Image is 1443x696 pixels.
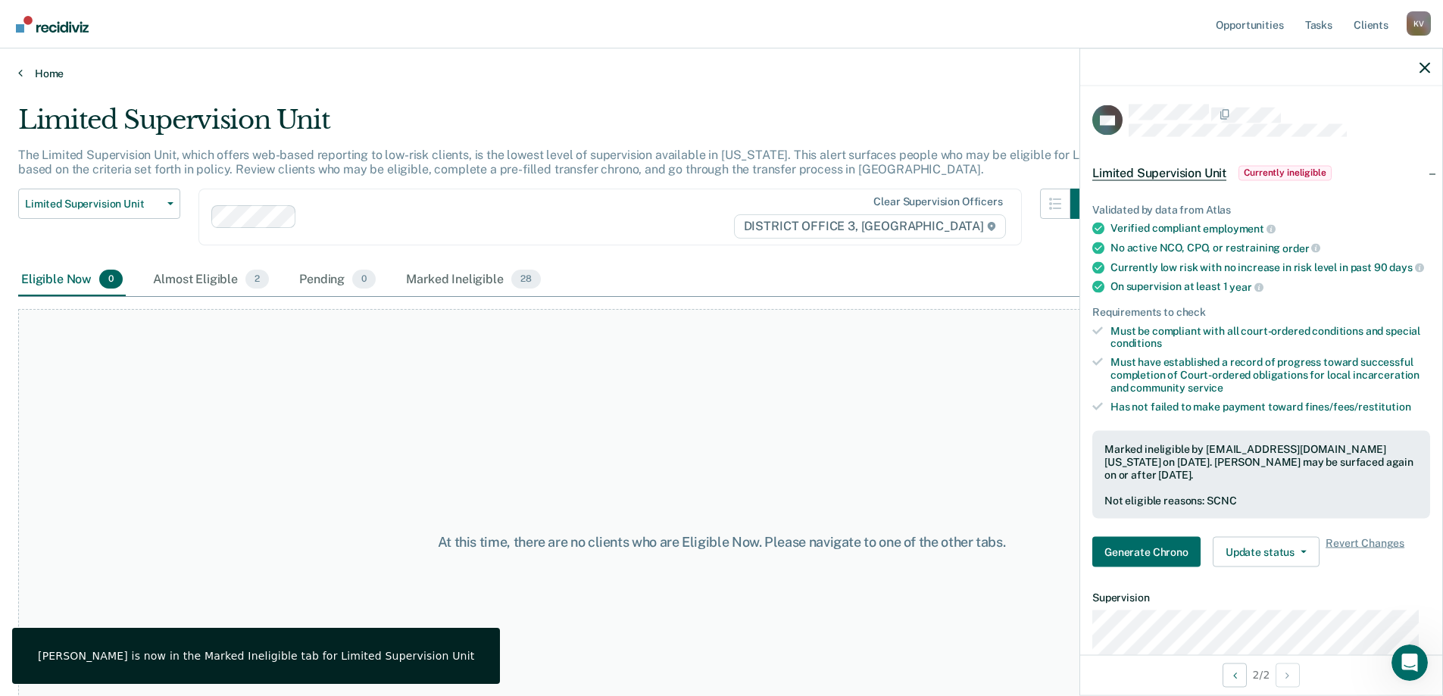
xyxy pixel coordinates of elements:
[1223,663,1247,687] button: Previous Opportunity
[1213,537,1320,567] button: Update status
[1282,242,1320,254] span: order
[99,270,123,289] span: 0
[18,105,1101,148] div: Limited Supervision Unit
[150,264,272,297] div: Almost Eligible
[1110,261,1430,274] div: Currently low risk with no increase in risk level in past 90
[18,264,126,297] div: Eligible Now
[1389,261,1423,273] span: days
[1110,356,1430,394] div: Must have established a record of progress toward successful completion of Court-ordered obligati...
[1326,537,1404,567] span: Revert Changes
[1092,203,1430,216] div: Validated by data from Atlas
[16,16,89,33] img: Recidiviz
[1110,222,1430,236] div: Verified compliant
[1276,663,1300,687] button: Next Opportunity
[1092,537,1201,567] button: Generate Chrono
[245,270,269,289] span: 2
[1080,654,1442,694] div: 2 / 2
[1110,280,1430,294] div: On supervision at least 1
[1238,165,1332,180] span: Currently ineligible
[873,195,1002,208] div: Clear supervision officers
[352,270,376,289] span: 0
[18,67,1425,80] a: Home
[18,148,1095,176] p: The Limited Supervision Unit, which offers web-based reporting to low-risk clients, is the lowest...
[1104,443,1418,481] div: Marked ineligible by [EMAIL_ADDRESS][DOMAIN_NAME][US_STATE] on [DATE]. [PERSON_NAME] may be surfa...
[1092,165,1226,180] span: Limited Supervision Unit
[370,534,1073,551] div: At this time, there are no clients who are Eligible Now. Please navigate to one of the other tabs.
[1203,223,1275,235] span: employment
[734,214,1006,239] span: DISTRICT OFFICE 3, [GEOGRAPHIC_DATA]
[1104,494,1418,507] div: Not eligible reasons: SCNC
[1391,645,1428,681] iframe: Intercom live chat
[1110,324,1430,350] div: Must be compliant with all court-ordered conditions and special conditions
[1092,537,1207,567] a: Navigate to form link
[1305,400,1411,412] span: fines/fees/restitution
[25,198,161,211] span: Limited Supervision Unit
[1080,148,1442,197] div: Limited Supervision UnitCurrently ineligible
[511,270,541,289] span: 28
[403,264,543,297] div: Marked Ineligible
[1092,305,1430,318] div: Requirements to check
[1188,381,1223,393] span: service
[38,649,474,663] div: [PERSON_NAME] is now in the Marked Ineligible tab for Limited Supervision Unit
[1407,11,1431,36] button: Profile dropdown button
[296,264,379,297] div: Pending
[1110,241,1430,254] div: No active NCO, CPO, or restraining
[1110,400,1430,413] div: Has not failed to make payment toward
[1092,591,1430,604] dt: Supervision
[1407,11,1431,36] div: K V
[1229,280,1263,292] span: year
